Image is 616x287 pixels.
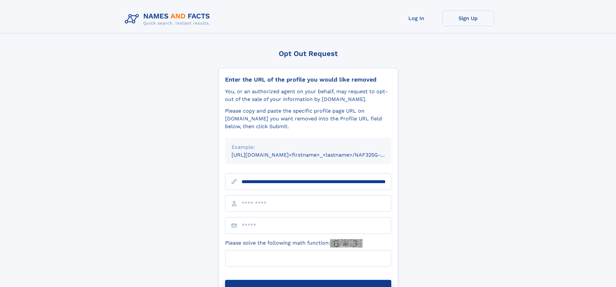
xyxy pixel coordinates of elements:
[232,152,404,158] small: [URL][DOMAIN_NAME]<firstname>_<lastname>/NAF325G-xxxxxxxx
[225,88,391,103] div: You, or an authorized agent on your behalf, may request to opt-out of the sale of your informatio...
[442,10,494,26] a: Sign Up
[391,10,442,26] a: Log In
[225,239,362,248] label: Please solve the following math function:
[225,107,391,130] div: Please copy and paste the specific profile page URL on [DOMAIN_NAME] you want removed into the Pr...
[232,143,385,151] div: Example:
[225,76,391,83] div: Enter the URL of the profile you would like removed
[122,10,215,28] img: Logo Names and Facts
[218,50,398,58] div: Opt Out Request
